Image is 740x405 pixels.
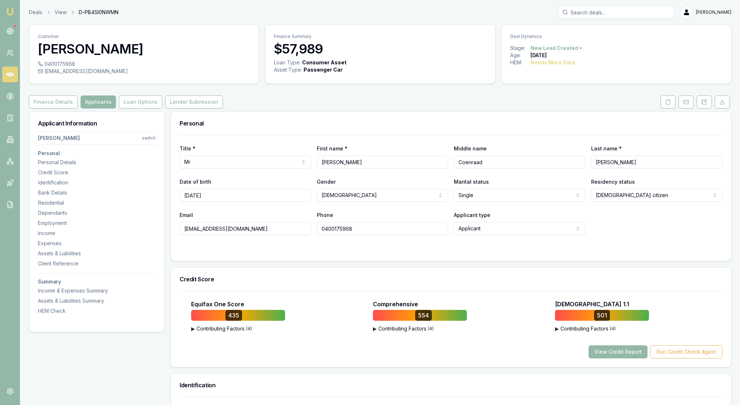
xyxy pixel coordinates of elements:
[38,120,156,126] h3: Applicant Information
[530,52,547,59] div: [DATE]
[454,179,489,185] label: Marital status
[373,300,418,308] p: Comprehensive
[38,169,156,176] div: Credit Score
[274,34,486,39] p: Finance Summary
[510,59,530,66] div: HEM:
[454,212,490,218] label: Applicant type
[38,68,250,75] div: [EMAIL_ADDRESS][DOMAIN_NAME]
[589,345,647,358] button: View Credit Report
[180,212,193,218] label: Email
[38,287,156,294] div: Income & Expenses Summary
[180,276,722,282] h3: Credit Score
[317,179,336,185] label: Gender
[38,260,156,267] div: Client Reference
[38,199,156,206] div: Residential
[38,240,156,247] div: Expenses
[304,66,343,73] div: Passenger Car
[38,209,156,217] div: Dependants
[246,326,252,332] span: ( 4 )
[79,95,117,108] a: Applicants
[191,300,244,308] p: Equifax One Score
[415,310,432,321] div: 554
[29,9,42,16] a: Deals
[38,279,156,284] h3: Summary
[117,95,164,108] a: Loan Options
[6,7,14,16] img: emu-icon-u.png
[510,44,530,52] div: Stage:
[559,6,674,19] input: Search deals
[38,189,156,196] div: Bank Details
[180,189,311,202] input: DD/MM/YYYY
[555,325,559,332] span: ▶
[165,95,223,108] button: Lender Submission
[38,179,156,186] div: Identification
[510,34,722,39] p: Deal Dynamics
[142,135,156,141] div: switch
[274,42,486,56] h3: $57,989
[191,325,285,332] button: ▶Contributing Factors(4)
[119,95,162,108] button: Loan Options
[79,9,119,16] span: D-PB4SI0NWMN
[191,325,195,332] span: ▶
[591,145,622,152] label: Last name *
[29,9,119,16] nav: breadcrumb
[180,145,195,152] label: Title *
[38,151,156,156] h3: Personal
[454,145,487,152] label: Middle name
[510,52,530,59] div: Age:
[38,135,80,142] div: [PERSON_NAME]
[38,250,156,257] div: Assets & Liabilities
[530,44,583,52] button: New Lead Created
[317,145,348,152] label: First name *
[180,179,211,185] label: Date of birth
[274,59,301,66] div: Loan Type:
[302,59,347,66] div: Consumer Asset
[29,95,78,108] button: Finance Details
[530,59,575,66] div: Needs More Data
[610,326,616,332] span: ( 4 )
[38,307,156,315] div: HEM Check
[38,297,156,304] div: Assets & Liabilities Summary
[38,159,156,166] div: Personal Details
[317,222,448,235] input: 0431 234 567
[180,382,722,388] h3: Identification
[81,95,116,108] button: Applicants
[38,219,156,227] div: Employment
[38,60,250,68] div: 0400175968
[29,95,79,108] a: Finance Details
[373,325,377,332] span: ▶
[180,120,722,126] h3: Personal
[428,326,434,332] span: ( 4 )
[650,345,722,358] button: Run Credit Check Again
[274,66,302,73] div: Asset Type :
[317,212,333,218] label: Phone
[38,230,156,237] div: Income
[594,310,610,321] div: 501
[38,34,250,39] p: Customer
[164,95,224,108] a: Lender Submission
[373,325,467,332] button: ▶Contributing Factors(4)
[555,325,649,332] button: ▶Contributing Factors(4)
[55,9,66,16] a: View
[591,179,635,185] label: Residency status
[38,42,250,56] h3: [PERSON_NAME]
[225,310,242,321] div: 435
[555,300,629,308] p: [DEMOGRAPHIC_DATA] 1.1
[696,9,731,15] span: [PERSON_NAME]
